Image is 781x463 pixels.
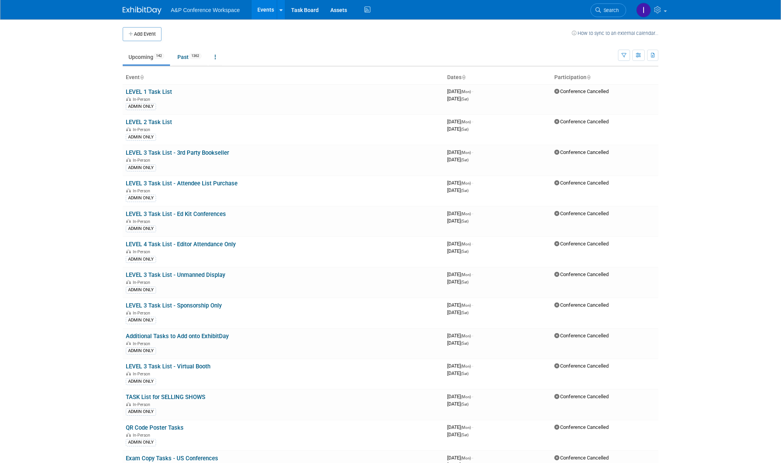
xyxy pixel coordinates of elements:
span: Conference Cancelled [554,394,609,399]
th: Dates [444,71,551,84]
span: [DATE] [447,180,473,186]
span: [DATE] [447,157,469,162]
img: In-Person Event [126,311,131,314]
span: (Sat) [461,341,469,346]
img: Ira Sumarno [636,3,651,17]
span: - [472,333,473,339]
img: ExhibitDay [123,7,161,14]
span: [DATE] [447,211,473,216]
div: ADMIN ONLY [126,378,156,385]
a: Search [590,3,626,17]
span: (Mon) [461,334,471,338]
span: Conference Cancelled [554,333,609,339]
a: Sort by Start Date [462,74,465,80]
span: [DATE] [447,149,473,155]
span: (Mon) [461,181,471,185]
span: (Sat) [461,188,469,193]
span: (Sat) [461,433,469,437]
span: [DATE] [447,248,469,254]
span: [DATE] [447,88,473,94]
span: (Mon) [461,212,471,216]
span: [DATE] [447,119,473,124]
span: (Sat) [461,280,469,284]
span: - [472,88,473,94]
span: In-Person [133,97,153,102]
span: - [472,363,473,369]
span: Conference Cancelled [554,302,609,308]
img: In-Person Event [126,249,131,253]
span: [DATE] [447,187,469,193]
span: [DATE] [447,424,473,430]
span: 142 [154,53,164,59]
a: LEVEL 2 Task List [126,119,172,126]
span: (Mon) [461,150,471,155]
span: (Sat) [461,219,469,223]
span: [DATE] [447,279,469,285]
span: Conference Cancelled [554,88,609,94]
span: - [472,455,473,461]
a: Past1362 [172,50,207,64]
a: LEVEL 3 Task List - 3rd Party Bookseller [126,149,229,156]
div: ADMIN ONLY [126,408,156,415]
span: Conference Cancelled [554,119,609,124]
th: Participation [551,71,658,84]
span: (Mon) [461,364,471,368]
a: Exam Copy Tasks - US Conferences [126,455,218,462]
span: - [472,211,473,216]
span: (Mon) [461,273,471,277]
span: - [472,180,473,186]
span: (Mon) [461,120,471,124]
span: Search [601,7,619,13]
a: QR Code Poster Tasks [126,424,184,431]
span: In-Person [133,402,153,407]
img: In-Person Event [126,402,131,406]
img: In-Person Event [126,280,131,284]
span: In-Person [133,188,153,193]
a: LEVEL 3 Task List - Virtual Booth [126,363,210,370]
span: 1362 [189,53,201,59]
img: In-Person Event [126,433,131,437]
div: ADMIN ONLY [126,439,156,446]
img: In-Person Event [126,97,131,101]
span: [DATE] [447,455,473,461]
a: How to sync to an external calendar... [572,30,658,36]
span: [DATE] [447,401,469,407]
span: [DATE] [447,340,469,346]
span: - [472,149,473,155]
div: ADMIN ONLY [126,195,156,202]
span: - [472,394,473,399]
span: Conference Cancelled [554,363,609,369]
div: ADMIN ONLY [126,256,156,263]
span: A&P Conference Workspace [171,7,240,13]
span: (Sat) [461,158,469,162]
a: LEVEL 3 Task List - Ed Kit Conferences [126,211,226,218]
span: - [472,302,473,308]
span: (Sat) [461,371,469,376]
span: (Mon) [461,90,471,94]
span: - [472,241,473,247]
a: LEVEL 1 Task List [126,88,172,95]
div: ADMIN ONLY [126,317,156,324]
div: ADMIN ONLY [126,103,156,110]
span: In-Person [133,219,153,224]
span: Conference Cancelled [554,455,609,461]
img: In-Person Event [126,188,131,192]
span: Conference Cancelled [554,241,609,247]
span: (Mon) [461,303,471,308]
span: (Sat) [461,402,469,406]
img: In-Person Event [126,219,131,223]
span: Conference Cancelled [554,424,609,430]
span: (Mon) [461,425,471,430]
a: LEVEL 3 Task List - Attendee List Purchase [126,180,238,187]
th: Event [123,71,444,84]
span: In-Person [133,158,153,163]
span: (Mon) [461,242,471,246]
span: Conference Cancelled [554,211,609,216]
div: ADMIN ONLY [126,134,156,141]
span: In-Person [133,311,153,316]
span: [DATE] [447,218,469,224]
a: Additional Tasks to Add onto ExhibitDay [126,333,229,340]
span: (Sat) [461,127,469,131]
span: [DATE] [447,96,469,102]
span: (Mon) [461,395,471,399]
